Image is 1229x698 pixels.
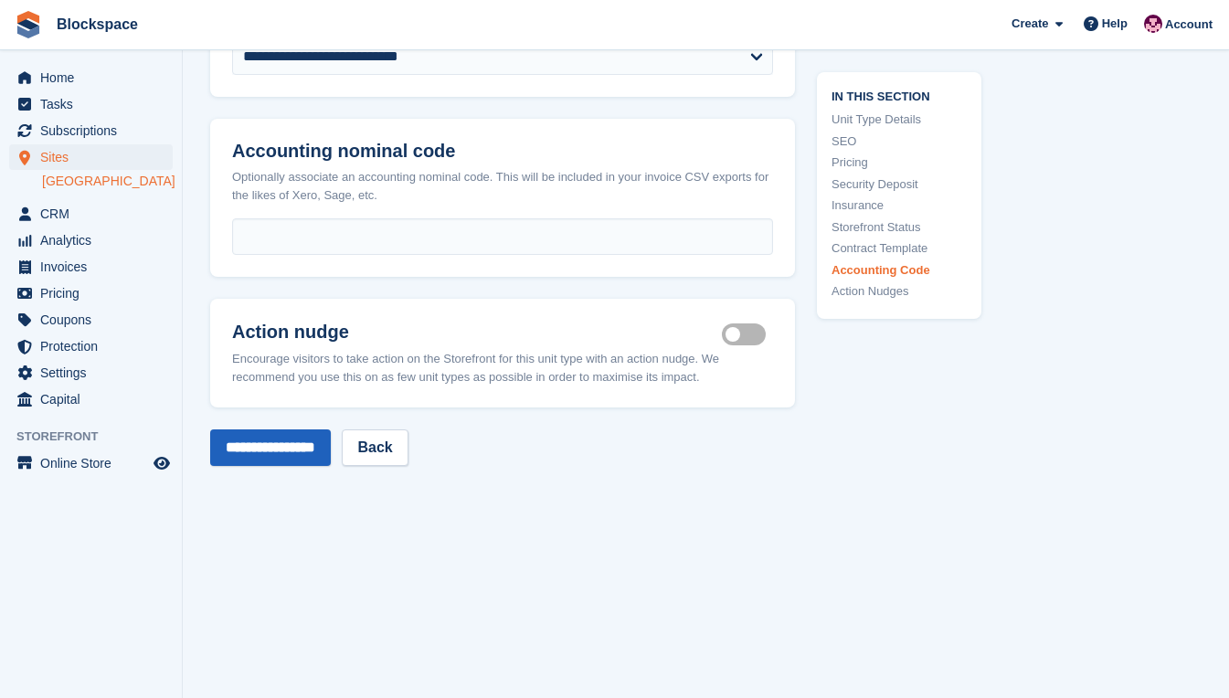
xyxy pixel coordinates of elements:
span: Subscriptions [40,118,150,143]
span: Settings [40,360,150,386]
a: menu [9,360,173,386]
a: menu [9,386,173,412]
h2: Accounting nominal code [232,141,773,162]
a: menu [9,333,173,359]
span: Account [1165,16,1213,34]
h2: Action nudge [232,321,722,343]
a: menu [9,280,173,306]
a: menu [9,201,173,227]
span: Invoices [40,254,150,280]
a: menu [9,254,173,280]
a: menu [9,307,173,333]
span: Protection [40,333,150,359]
a: Blockspace [49,9,145,39]
a: menu [9,450,173,476]
img: Blockspace [1144,15,1162,33]
a: Security Deposit [832,174,967,193]
span: Create [1012,15,1048,33]
span: Home [40,65,150,90]
a: Unit Type Details [832,111,967,129]
img: stora-icon-8386f47178a22dfd0bd8f6a31ec36ba5ce8667c1dd55bd0f319d3a0aa187defe.svg [15,11,42,38]
a: [GEOGRAPHIC_DATA] [42,173,173,190]
a: Action Nudges [832,282,967,301]
div: Optionally associate an accounting nominal code. This will be included in your invoice CSV export... [232,168,773,204]
a: menu [9,227,173,253]
a: Back [342,429,408,466]
label: Is active [722,333,773,336]
a: menu [9,65,173,90]
span: Pricing [40,280,150,306]
a: Contract Template [832,239,967,258]
span: CRM [40,201,150,227]
span: Coupons [40,307,150,333]
a: SEO [832,132,967,150]
a: Preview store [151,452,173,474]
a: Storefront Status [832,217,967,236]
a: Insurance [832,196,967,215]
a: menu [9,144,173,170]
span: Analytics [40,227,150,253]
a: Pricing [832,153,967,172]
a: menu [9,118,173,143]
a: Accounting Code [832,260,967,279]
a: menu [9,91,173,117]
div: Encourage visitors to take action on the Storefront for this unit type with an action nudge. We r... [232,350,773,386]
span: Tasks [40,91,150,117]
span: Capital [40,386,150,412]
span: Storefront [16,428,182,446]
span: Online Store [40,450,150,476]
span: In this section [832,86,967,103]
span: Sites [40,144,150,170]
span: Help [1102,15,1128,33]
